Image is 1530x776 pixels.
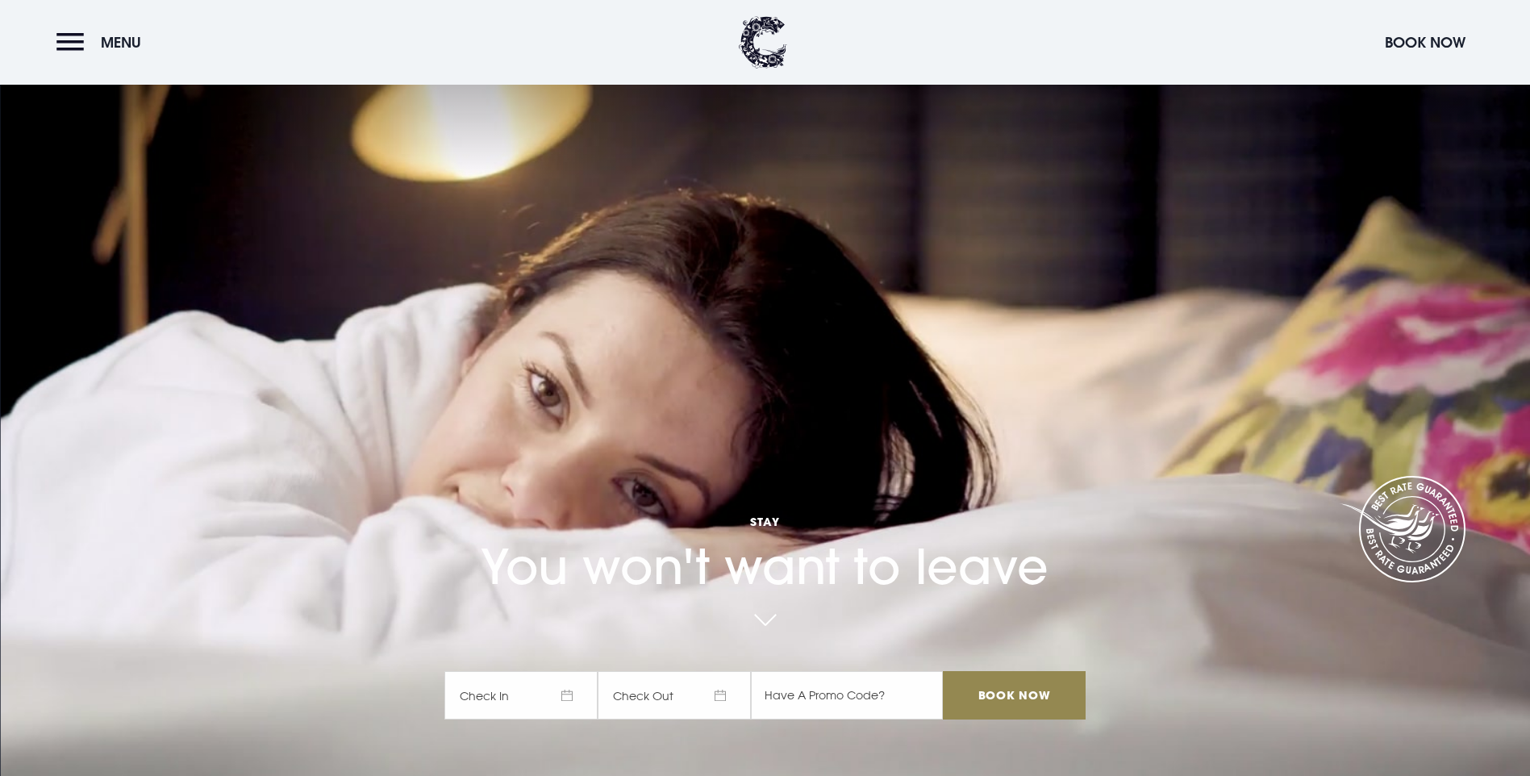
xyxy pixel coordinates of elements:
button: Book Now [1377,25,1474,60]
span: Stay [444,514,1085,529]
img: Clandeboye Lodge [739,16,787,69]
span: Check In [444,671,598,720]
button: Menu [56,25,149,60]
span: Menu [101,33,141,52]
input: Have A Promo Code? [751,671,943,720]
h1: You won't want to leave [444,465,1085,595]
span: Check Out [598,671,751,720]
input: Book Now [943,671,1085,720]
